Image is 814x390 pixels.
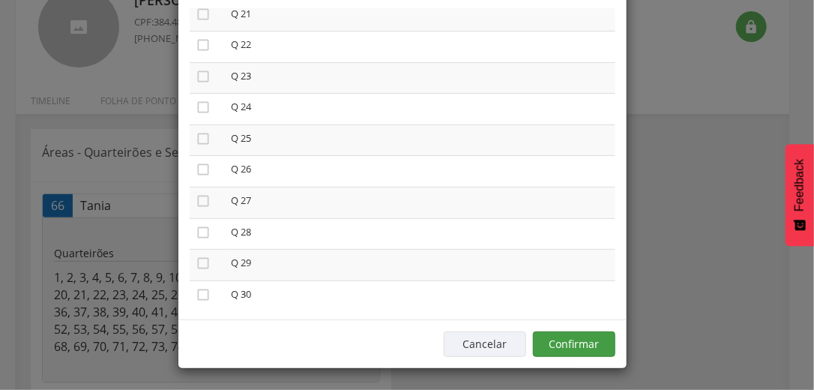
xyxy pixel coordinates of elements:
[533,331,615,357] button: Confirmar
[196,100,211,115] i: 
[225,62,615,94] td: Q 23
[225,31,615,63] td: Q 22
[225,187,615,219] td: Q 27
[786,144,814,246] button: Feedback - Mostrar pesquisa
[444,331,526,357] button: Cancelar
[196,287,211,302] i: 
[225,94,615,125] td: Q 24
[196,69,211,84] i: 
[196,193,211,208] i: 
[225,280,615,312] td: Q 30
[196,256,211,271] i: 
[196,225,211,240] i: 
[196,162,211,177] i: 
[225,124,615,156] td: Q 25
[793,159,807,211] span: Feedback
[225,218,615,250] td: Q 28
[196,37,211,52] i: 
[196,7,211,22] i: 
[196,131,211,146] i: 
[225,250,615,281] td: Q 29
[225,156,615,187] td: Q 26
